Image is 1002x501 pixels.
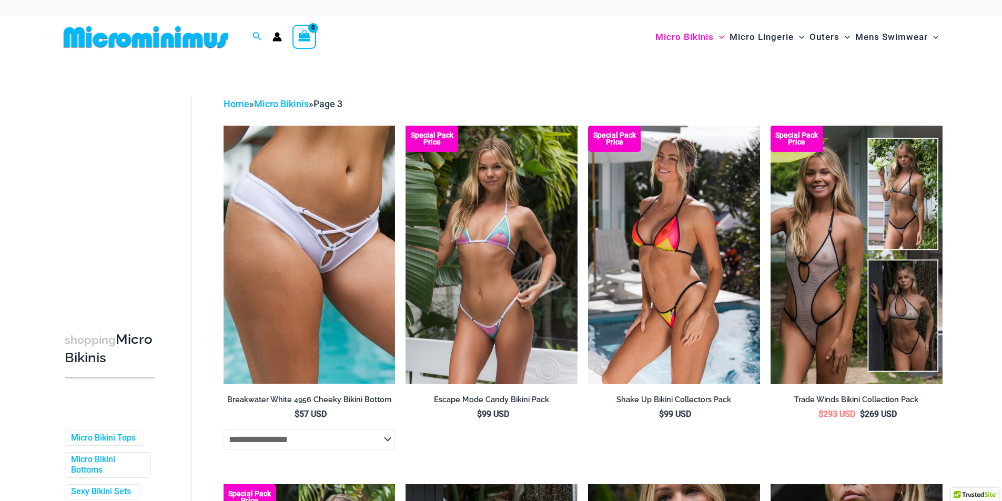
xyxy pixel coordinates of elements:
[794,24,804,50] span: Menu Toggle
[855,24,928,50] span: Mens Swimwear
[655,24,714,50] span: Micro Bikinis
[853,21,941,53] a: Mens SwimwearMenu ToggleMenu Toggle
[224,395,396,408] a: Breakwater White 4956 Cheeky Bikini Bottom
[477,409,509,419] bdi: 99 USD
[252,30,262,44] a: Search icon link
[588,126,760,383] img: Shake Up Sunset 3145 Top 4145 Bottom 04
[588,126,760,383] a: Shake Up Sunset 3145 Top 4145 Bottom 04 Shake Up Sunset 3145 Top 4145 Bottom 05Shake Up Sunset 31...
[406,395,578,408] a: Escape Mode Candy Bikini Pack
[771,126,943,383] img: Collection Pack (1)
[406,395,578,405] h2: Escape Mode Candy Bikini Pack
[730,24,794,50] span: Micro Lingerie
[588,395,760,408] a: Shake Up Bikini Collectors Pack
[714,24,724,50] span: Menu Toggle
[839,24,850,50] span: Menu Toggle
[771,126,943,383] a: Collection Pack (1) Trade Winds IvoryInk 317 Top 469 Thong 11Trade Winds IvoryInk 317 Top 469 Tho...
[928,24,938,50] span: Menu Toggle
[818,409,823,419] span: $
[295,409,327,419] bdi: 57 USD
[224,98,249,109] a: Home
[313,98,342,109] span: Page 3
[224,126,396,383] img: Breakwater White 4956 Shorts 01
[65,331,155,367] h3: Micro Bikinis
[272,32,282,42] a: Account icon link
[809,24,839,50] span: Outers
[860,409,897,419] bdi: 269 USD
[254,98,309,109] a: Micro Bikinis
[292,25,317,49] a: View Shopping Cart, empty
[406,132,458,146] b: Special Pack Price
[224,98,342,109] span: » »
[588,395,760,405] h2: Shake Up Bikini Collectors Pack
[727,21,807,53] a: Micro LingerieMenu ToggleMenu Toggle
[71,454,143,476] a: Micro Bikini Bottoms
[818,409,855,419] bdi: 293 USD
[659,409,691,419] bdi: 99 USD
[771,395,943,408] a: Trade Winds Bikini Collection Pack
[71,433,136,444] a: Micro Bikini Tops
[224,126,396,383] a: Breakwater White 4956 Shorts 01Breakwater White 341 Top 4956 Shorts 04Breakwater White 341 Top 49...
[59,25,232,49] img: MM SHOP LOGO FLAT
[807,21,853,53] a: OutersMenu ToggleMenu Toggle
[860,409,865,419] span: $
[588,132,641,146] b: Special Pack Price
[65,333,116,346] span: shopping
[771,132,823,146] b: Special Pack Price
[477,409,482,419] span: $
[406,126,578,383] a: Escape Mode Candy 3151 Top 4151 Bottom 02 Escape Mode Candy 3151 Top 4151 Bottom 04Escape Mode Ca...
[406,126,578,383] img: Escape Mode Candy 3151 Top 4151 Bottom 02
[651,19,943,55] nav: Site Navigation
[71,486,131,497] a: Sexy Bikini Sets
[65,88,159,298] iframe: TrustedSite Certified
[224,395,396,405] h2: Breakwater White 4956 Cheeky Bikini Bottom
[653,21,727,53] a: Micro BikinisMenu ToggleMenu Toggle
[295,409,299,419] span: $
[771,395,943,405] h2: Trade Winds Bikini Collection Pack
[659,409,664,419] span: $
